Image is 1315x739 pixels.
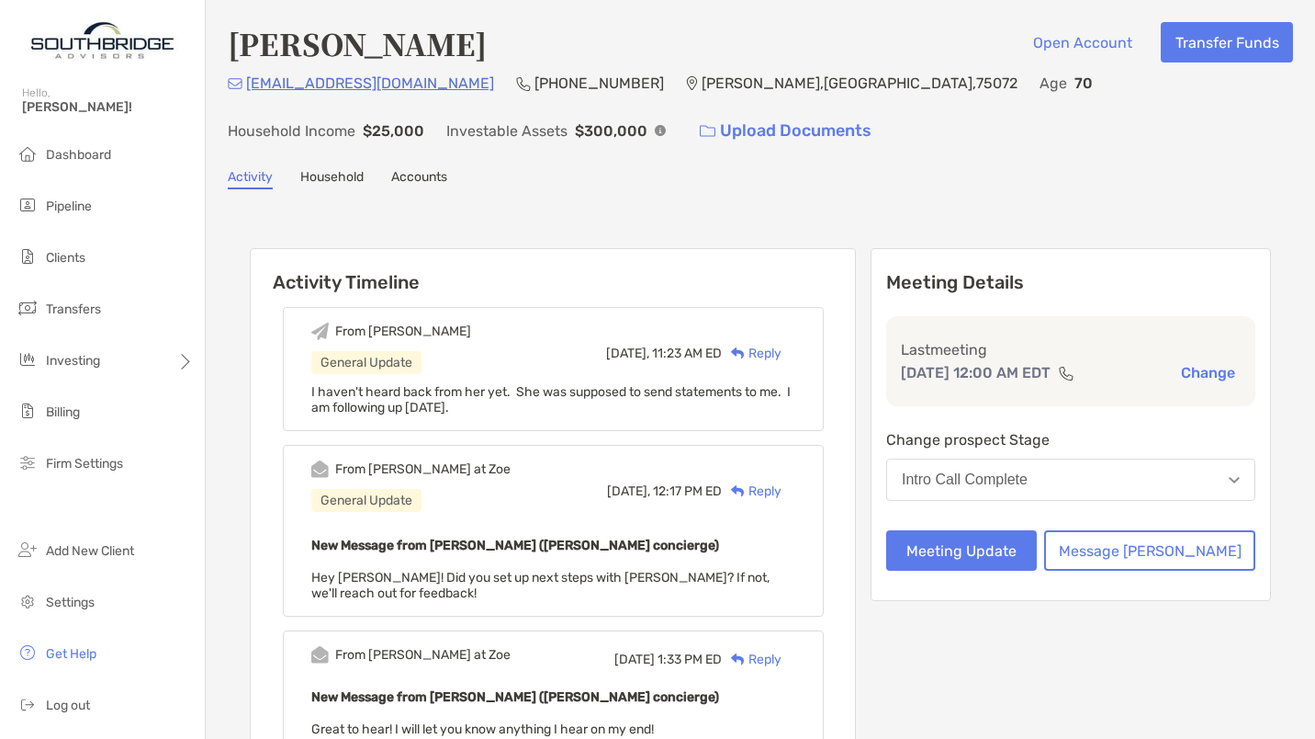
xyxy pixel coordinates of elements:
[46,698,90,713] span: Log out
[17,590,39,612] img: settings icon
[46,404,80,420] span: Billing
[657,652,722,667] span: 1:33 PM ED
[46,199,92,214] span: Pipeline
[1040,72,1067,95] p: Age
[335,324,471,339] div: From [PERSON_NAME]
[246,72,494,95] p: [EMAIL_ADDRESS][DOMAIN_NAME]
[311,646,329,664] img: Event icon
[1018,22,1146,63] button: Open Account
[722,650,781,669] div: Reply
[17,451,39,473] img: firm-settings icon
[335,461,511,477] div: From [PERSON_NAME] at Zoe
[607,483,650,499] span: [DATE],
[251,249,855,293] h6: Activity Timeline
[46,543,134,559] span: Add New Client
[722,344,781,363] div: Reply
[228,22,487,64] h4: [PERSON_NAME]
[606,346,649,361] span: [DATE],
[1229,477,1240,483] img: Open dropdown arrow
[17,348,39,370] img: investing icon
[22,99,194,115] span: [PERSON_NAME]!
[46,595,95,610] span: Settings
[901,361,1051,384] p: [DATE] 12:00 AM EDT
[311,722,654,737] span: Great to hear! I will let you know anything I hear on my end!
[46,353,100,369] span: Investing
[652,346,722,361] span: 11:23 AM ED
[17,297,39,319] img: transfers icon
[655,125,666,136] img: Info Icon
[17,693,39,715] img: logout icon
[46,147,111,163] span: Dashboard
[731,654,745,665] img: Reply icon
[311,538,719,553] b: New Message from [PERSON_NAME] ([PERSON_NAME] concierge)
[516,76,531,91] img: Phone Icon
[46,456,123,472] span: Firm Settings
[311,489,421,512] div: General Update
[17,194,39,216] img: pipeline icon
[1074,72,1093,95] p: 70
[886,530,1037,571] button: Meeting Update
[363,119,424,142] p: $25,000
[886,459,1255,501] button: Intro Call Complete
[300,169,364,189] a: Household
[1044,530,1255,571] button: Message [PERSON_NAME]
[311,460,329,478] img: Event icon
[17,539,39,561] img: add_new_client icon
[886,428,1255,451] p: Change prospect Stage
[1175,363,1241,382] button: Change
[17,245,39,267] img: clients icon
[1161,22,1293,63] button: Transfer Funds
[311,570,770,601] span: Hey [PERSON_NAME]! Did you set up next steps with [PERSON_NAME]? If not, we'll reach out for feed...
[575,119,647,142] p: $300,000
[22,7,183,74] img: Zoe Logo
[886,271,1255,294] p: Meeting Details
[46,250,85,266] span: Clients
[1058,366,1074,381] img: communication type
[335,647,511,663] div: From [PERSON_NAME] at Zoe
[722,482,781,501] div: Reply
[46,301,101,317] span: Transfers
[614,652,655,667] span: [DATE]
[391,169,447,189] a: Accounts
[688,111,883,151] a: Upload Documents
[17,400,39,422] img: billing icon
[311,689,719,705] b: New Message from [PERSON_NAME] ([PERSON_NAME] concierge)
[901,338,1241,361] p: Last meeting
[702,72,1017,95] p: [PERSON_NAME] , [GEOGRAPHIC_DATA] , 75072
[228,78,242,89] img: Email Icon
[902,472,1028,488] div: Intro Call Complete
[446,119,568,142] p: Investable Assets
[700,125,715,138] img: button icon
[17,142,39,165] img: dashboard icon
[17,642,39,664] img: get-help icon
[311,384,791,415] span: I haven't heard back from her yet. She was supposed to send statements to me. I am following up [...
[228,119,355,142] p: Household Income
[228,169,273,189] a: Activity
[731,485,745,497] img: Reply icon
[534,72,664,95] p: [PHONE_NUMBER]
[46,646,96,662] span: Get Help
[311,351,421,374] div: General Update
[686,76,698,91] img: Location Icon
[731,347,745,359] img: Reply icon
[653,483,722,499] span: 12:17 PM ED
[311,323,329,340] img: Event icon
